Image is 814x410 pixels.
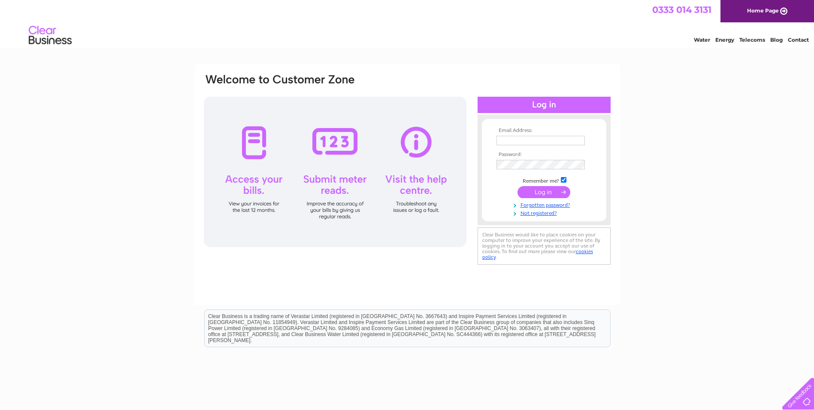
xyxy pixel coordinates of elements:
[205,5,610,42] div: Clear Business is a trading name of Verastar Limited (registered in [GEOGRAPHIC_DATA] No. 3667643...
[478,227,611,265] div: Clear Business would like to place cookies on your computer to improve your experience of the sit...
[28,22,72,49] img: logo.png
[496,200,594,208] a: Forgotten password?
[494,128,594,134] th: Email Address:
[694,37,710,43] a: Water
[652,4,711,15] a: 0333 014 3131
[788,37,809,43] a: Contact
[715,37,734,43] a: Energy
[496,208,594,217] a: Not registered?
[482,248,593,260] a: cookies policy
[494,176,594,184] td: Remember me?
[770,37,783,43] a: Blog
[494,152,594,158] th: Password:
[739,37,765,43] a: Telecoms
[517,186,570,198] input: Submit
